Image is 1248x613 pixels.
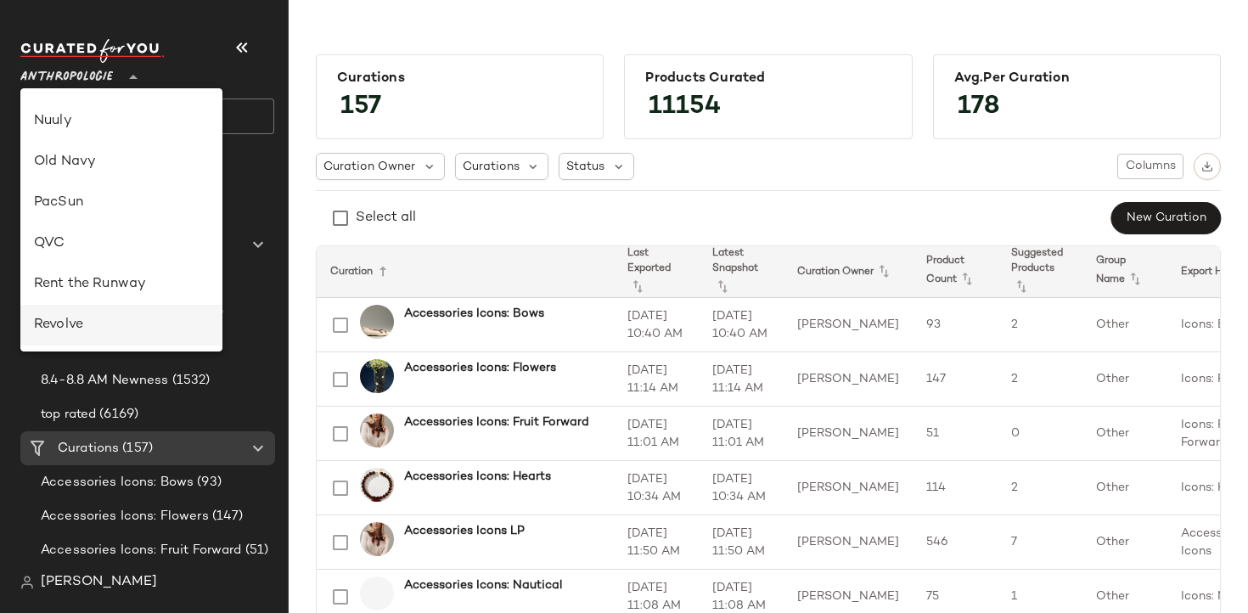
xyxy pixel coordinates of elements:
td: [PERSON_NAME] [784,352,913,407]
div: Select all [356,208,416,228]
td: [DATE] 11:01 AM [699,407,784,461]
span: (51) [242,541,269,560]
td: 2 [998,298,1082,352]
td: [PERSON_NAME] [784,515,913,570]
td: [DATE] 10:34 AM [699,461,784,515]
span: 11154 [632,76,738,138]
div: QVC [34,233,209,254]
th: Latest Snapshot [699,246,784,298]
td: Other [1082,461,1167,515]
div: Products Curated [645,70,891,87]
div: undefined-list [20,88,222,351]
b: Accessories Icons: Hearts [404,468,551,486]
span: Columns [1125,160,1176,173]
span: Curations [58,439,119,458]
b: Accessories Icons: Flowers [404,359,556,377]
img: svg%3e [20,576,34,589]
th: Curation [317,246,614,298]
span: (6169) [96,405,138,425]
span: Curations [463,158,520,176]
span: Accessories Icons: Fruit Forward [41,541,242,560]
b: Accessories Icons: Nautical [404,576,562,594]
td: [DATE] 11:14 AM [614,352,699,407]
b: Accessories Icons: Bows [404,305,544,323]
img: svg%3e [1201,160,1213,172]
span: 157 [323,76,398,138]
div: Old Navy [34,152,209,172]
span: Accessories Icons: Flowers [41,507,209,526]
span: (147) [209,507,244,526]
span: 8.4-8.8 AM Newness [41,371,169,391]
span: Anthropologie [20,58,113,88]
td: 114 [913,461,998,515]
span: (157) [119,439,153,458]
th: Last Exported [614,246,699,298]
td: 7 [998,515,1082,570]
div: Nuuly [34,111,209,132]
div: PacSun [34,193,209,213]
span: Curation Owner [323,158,415,176]
td: 93 [913,298,998,352]
td: [DATE] 10:40 AM [699,298,784,352]
img: 104029061_020_b [360,468,394,502]
td: 0 [998,407,1082,461]
td: [DATE] 11:01 AM [614,407,699,461]
img: cfy_white_logo.C9jOOHJF.svg [20,39,165,63]
td: [DATE] 10:34 AM [614,461,699,515]
td: 147 [913,352,998,407]
span: top rated [41,405,96,425]
img: 90698549_030_b19 [360,359,394,393]
th: Product Count [913,246,998,298]
th: Suggested Products [998,246,1082,298]
div: Curations [337,70,582,87]
button: Columns [1117,154,1183,179]
span: (1532) [169,371,211,391]
td: [PERSON_NAME] [784,298,913,352]
td: [PERSON_NAME] [784,461,913,515]
img: 102391869_021_p [360,413,394,447]
span: Status [566,158,604,176]
b: Accessories Icons: Fruit Forward [404,413,589,431]
td: Other [1082,407,1167,461]
td: Other [1082,352,1167,407]
div: Rent the Runway [34,274,209,295]
td: [DATE] 11:50 AM [699,515,784,570]
td: 546 [913,515,998,570]
img: 101807766_010_b [360,305,394,339]
td: [DATE] 10:40 AM [614,298,699,352]
th: Group Name [1082,246,1167,298]
td: 2 [998,352,1082,407]
td: 51 [913,407,998,461]
td: [DATE] 11:14 AM [699,352,784,407]
td: Other [1082,515,1167,570]
span: 178 [941,76,1017,138]
th: Curation Owner [784,246,913,298]
td: [PERSON_NAME] [784,407,913,461]
span: (93) [194,473,222,492]
td: [DATE] 11:50 AM [614,515,699,570]
b: Accessories Icons LP [404,522,525,540]
td: 2 [998,461,1082,515]
button: New Curation [1111,202,1221,234]
span: New Curation [1126,211,1206,225]
div: Revolve [34,315,209,335]
td: Other [1082,298,1167,352]
div: Avg.per Curation [954,70,1200,87]
img: 102391869_021_p [360,522,394,556]
span: Accessories Icons: Bows [41,473,194,492]
span: [PERSON_NAME] [41,572,157,593]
